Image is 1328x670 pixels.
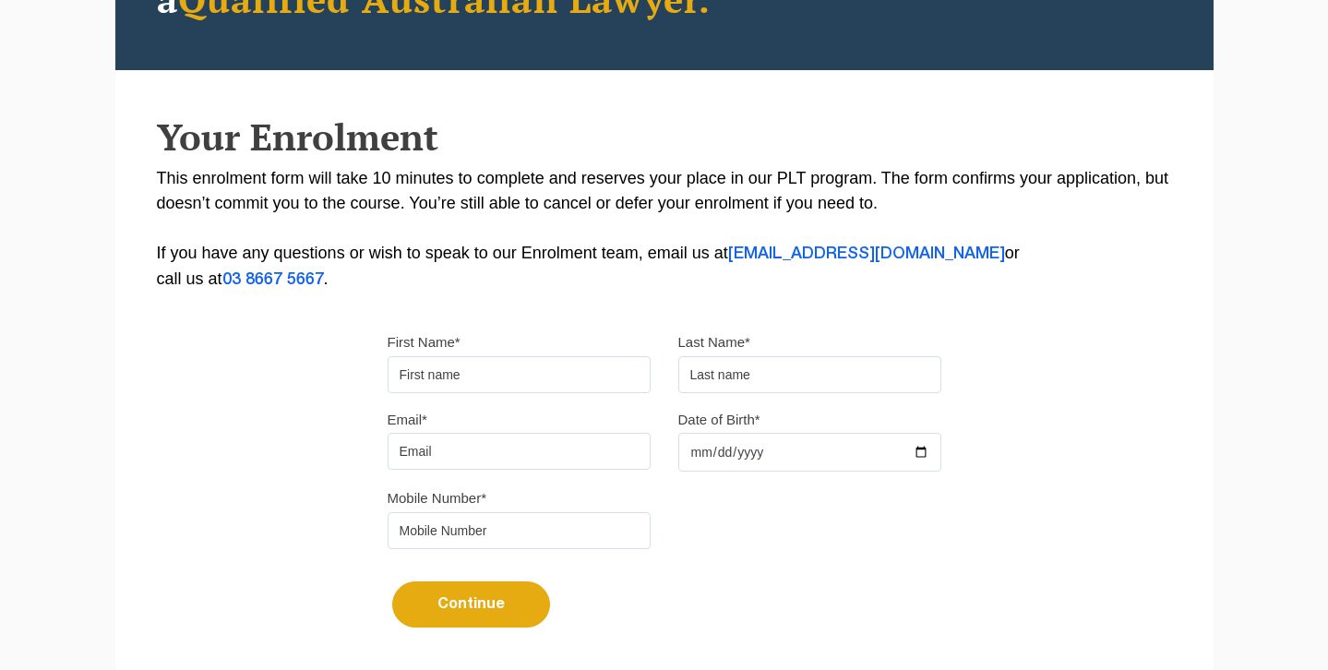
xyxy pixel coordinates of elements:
[157,116,1172,157] h2: Your Enrolment
[678,411,760,429] label: Date of Birth*
[392,581,550,628] button: Continue
[678,333,750,352] label: Last Name*
[388,356,651,393] input: First name
[388,433,651,470] input: Email
[157,166,1172,293] p: This enrolment form will take 10 minutes to complete and reserves your place in our PLT program. ...
[388,333,461,352] label: First Name*
[388,512,651,549] input: Mobile Number
[678,356,941,393] input: Last name
[728,246,1005,261] a: [EMAIL_ADDRESS][DOMAIN_NAME]
[222,272,324,287] a: 03 8667 5667
[388,411,427,429] label: Email*
[388,489,487,508] label: Mobile Number*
